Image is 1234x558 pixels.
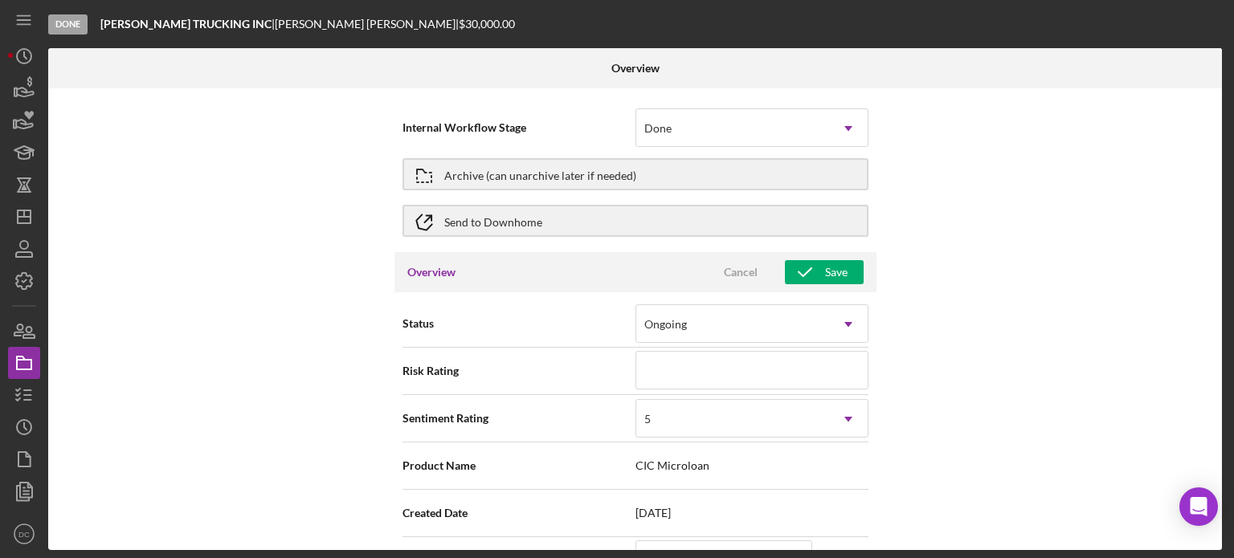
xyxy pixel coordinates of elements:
div: Ongoing [644,318,687,331]
span: Product Name [402,458,635,474]
span: Sentiment Rating [402,410,635,426]
b: [PERSON_NAME] TRUCKING INC [100,17,272,31]
div: Save [825,260,848,284]
span: CIC Microloan [635,459,868,472]
div: $30,000.00 [459,18,520,31]
button: Cancel [701,260,781,284]
text: DC [18,530,30,539]
span: Risk Rating [402,363,635,379]
div: 5 [644,413,651,426]
div: Done [644,122,672,135]
div: Done [48,14,88,35]
span: Status [402,316,635,332]
div: Archive (can unarchive later if needed) [444,160,636,189]
div: Send to Downhome [444,206,542,235]
span: Created Date [402,505,635,521]
span: [DATE] [635,507,868,519]
div: Open Intercom Messenger [1179,487,1218,526]
div: Cancel [724,260,758,284]
span: Internal Workflow Stage [402,120,635,136]
button: Archive (can unarchive later if needed) [402,158,868,190]
button: Save [785,260,864,284]
button: Send to Downhome [402,205,868,237]
button: DC [8,518,40,550]
div: [PERSON_NAME] [PERSON_NAME] | [275,18,459,31]
b: Overview [611,62,660,75]
div: | [100,18,275,31]
h3: Overview [407,264,456,280]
